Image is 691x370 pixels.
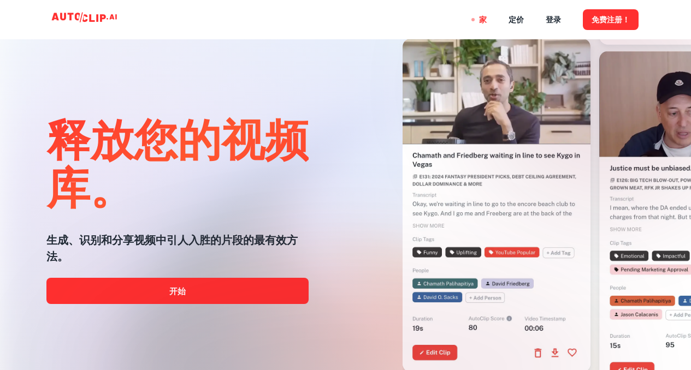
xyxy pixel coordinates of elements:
font: 登录 [546,16,561,25]
font: 免费注册！ [592,16,630,25]
font: 释放您的视频库。 [46,112,309,212]
font: 生成、识别和分享视频中引人入胜的片段的最有效方法。 [46,234,298,263]
a: 开始 [46,278,309,304]
font: 家 [479,16,487,25]
button: 免费注册！ [583,9,639,29]
font: 定价 [509,16,524,25]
